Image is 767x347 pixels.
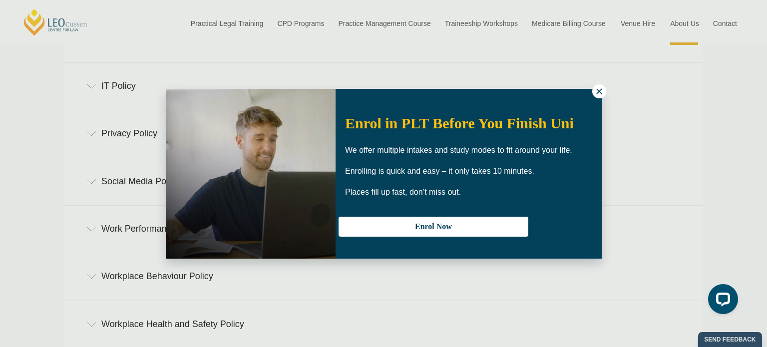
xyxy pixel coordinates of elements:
[700,280,742,322] iframe: LiveChat chat widget
[345,167,534,175] span: Enrolling is quick and easy – it only takes 10 minutes.
[339,217,528,237] button: Enrol Now
[592,84,606,98] button: Close
[166,89,336,259] img: Woman in yellow blouse holding folders looking to the right and smiling
[345,188,461,196] span: Places fill up fast, don’t miss out.
[345,146,572,154] span: We offer multiple intakes and study modes to fit around your life.
[345,115,574,131] span: Enrol in PLT Before You Finish Uni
